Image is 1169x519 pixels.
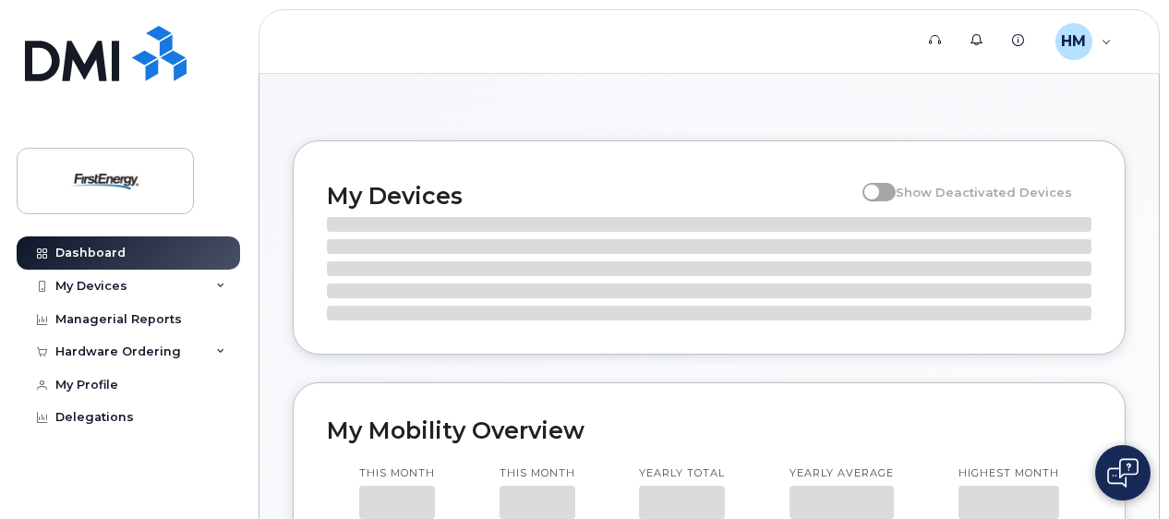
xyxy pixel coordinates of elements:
h2: My Mobility Overview [327,416,1091,444]
p: Yearly average [789,466,894,481]
img: Open chat [1107,458,1139,488]
input: Show Deactivated Devices [862,175,877,189]
p: Yearly total [639,466,725,481]
p: Highest month [958,466,1059,481]
h2: My Devices [327,182,853,210]
p: This month [359,466,435,481]
span: Show Deactivated Devices [896,185,1072,199]
p: This month [500,466,575,481]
